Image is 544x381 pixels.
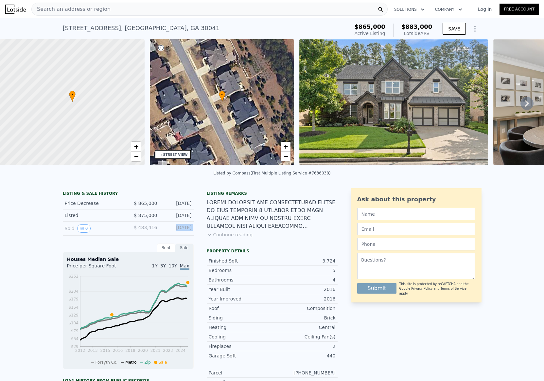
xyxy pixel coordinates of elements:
[163,212,192,219] div: [DATE]
[209,343,272,350] div: Fireplaces
[5,5,26,14] img: Lotside
[209,267,272,274] div: Bedrooms
[355,31,385,36] span: Active Listing
[357,195,475,204] div: Ask about this property
[209,315,272,321] div: Siding
[357,238,475,250] input: Phone
[209,277,272,283] div: Bathrooms
[470,6,500,12] a: Log In
[68,305,79,310] tspan: $154
[411,287,432,290] a: Privacy Policy
[150,348,160,353] tspan: 2021
[134,213,157,218] span: $ 875,000
[401,30,432,37] div: Lotside ARV
[209,305,272,312] div: Roof
[180,263,189,270] span: Max
[67,263,128,273] div: Price per Square Foot
[69,92,76,98] span: •
[160,263,166,268] span: 3Y
[68,321,79,325] tspan: $104
[272,334,336,340] div: Ceiling Fan(s)
[207,199,338,230] div: LOREMI DOLORSIT AME CONSECTETURAD ELITSE DO EIUS TEMPORIN 8 UTLABOR ETDO MAGN ALIQUAE ADMINIMV QU...
[219,92,225,98] span: •
[209,334,272,340] div: Cooling
[100,348,110,353] tspan: 2015
[209,324,272,331] div: Heating
[63,191,194,197] div: LISTING & SALE HISTORY
[131,142,141,152] a: Zoom in
[272,315,336,321] div: Brick
[69,91,76,102] div: •
[159,360,167,365] span: Sale
[207,248,338,254] div: Property details
[157,244,175,252] div: Rent
[32,5,111,13] span: Search an address or region
[63,24,220,33] div: [STREET_ADDRESS] , [GEOGRAPHIC_DATA] , GA 30041
[134,142,138,151] span: +
[443,23,465,35] button: SAVE
[500,4,539,15] a: Free Account
[134,225,157,230] span: $ 483,416
[284,142,288,151] span: +
[213,171,330,175] div: Listed by Compass (First Multiple Listing Service #7636038)
[272,305,336,312] div: Composition
[125,348,135,353] tspan: 2018
[152,263,157,268] span: 1Y
[219,91,225,102] div: •
[67,256,189,263] div: Houses Median Sale
[65,212,123,219] div: Listed
[284,152,288,160] span: −
[71,344,79,349] tspan: $29
[65,224,123,233] div: Sold
[272,324,336,331] div: Central
[357,283,397,294] button: Submit
[134,152,138,160] span: −
[357,208,475,220] input: Name
[354,23,385,30] span: $865,000
[175,244,194,252] div: Sale
[163,348,173,353] tspan: 2023
[68,289,79,294] tspan: $204
[272,353,336,359] div: 440
[272,343,336,350] div: 2
[96,360,118,365] span: Forsyth Co.
[299,39,488,165] img: Sale: 167544326 Parcel: 12081287
[134,201,157,206] span: $ 865,000
[209,353,272,359] div: Garage Sqft
[399,282,475,296] div: This site is protected by reCAPTCHA and the Google and apply.
[68,313,79,317] tspan: $129
[145,360,151,365] span: Zip
[441,287,466,290] a: Terms of Service
[430,4,467,15] button: Company
[272,258,336,264] div: 3,724
[401,23,432,30] span: $883,000
[71,336,79,341] tspan: $54
[209,370,272,376] div: Parcel
[209,258,272,264] div: Finished Sqft
[272,267,336,274] div: 5
[209,296,272,302] div: Year Improved
[168,263,177,268] span: 10Y
[281,142,290,152] a: Zoom in
[163,200,192,207] div: [DATE]
[163,224,192,233] div: [DATE]
[357,223,475,235] input: Email
[281,152,290,161] a: Zoom out
[75,348,85,353] tspan: 2012
[207,231,253,238] button: Continue reading
[131,152,141,161] a: Zoom out
[125,360,136,365] span: Metro
[209,286,272,293] div: Year Built
[77,224,91,233] button: View historical data
[389,4,430,15] button: Solutions
[272,286,336,293] div: 2016
[272,296,336,302] div: 2016
[71,329,79,333] tspan: $79
[68,274,79,279] tspan: $252
[113,348,123,353] tspan: 2016
[138,348,148,353] tspan: 2020
[468,22,482,35] button: Show Options
[207,191,338,196] div: Listing remarks
[175,348,185,353] tspan: 2024
[68,297,79,301] tspan: $179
